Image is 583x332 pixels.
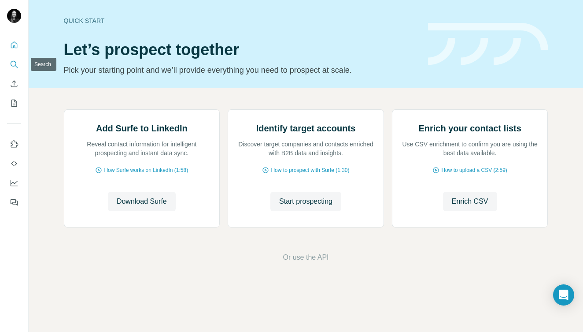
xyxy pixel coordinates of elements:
[279,196,332,207] span: Start prospecting
[7,37,21,53] button: Quick start
[7,175,21,191] button: Dashboard
[553,284,574,306] div: Open Intercom Messenger
[7,76,21,92] button: Enrich CSV
[428,23,548,66] img: banner
[418,122,521,134] h2: Enrich your contact lists
[283,252,328,263] button: Or use the API
[443,192,497,211] button: Enrich CSV
[64,16,417,25] div: Quick start
[108,192,176,211] button: Download Surfe
[270,192,341,211] button: Start prospecting
[96,122,188,134] h2: Add Surfe to LinkedIn
[7,136,21,152] button: Use Surfe on LinkedIn
[117,196,167,207] span: Download Surfe
[7,194,21,210] button: Feedback
[7,156,21,172] button: Use Surfe API
[73,140,211,157] p: Reveal contact information for intelligent prospecting and instant data sync.
[104,166,188,174] span: How Surfe works on LinkedIn (1:58)
[7,9,21,23] img: Avatar
[441,166,507,174] span: How to upload a CSV (2:59)
[256,122,356,134] h2: Identify target accounts
[271,166,349,174] span: How to prospect with Surfe (1:30)
[237,140,375,157] p: Discover target companies and contacts enriched with B2B data and insights.
[401,140,539,157] p: Use CSV enrichment to confirm you are using the best data available.
[64,41,417,59] h1: Let’s prospect together
[452,196,488,207] span: Enrich CSV
[64,64,417,76] p: Pick your starting point and we’ll provide everything you need to prospect at scale.
[7,56,21,72] button: Search
[7,95,21,111] button: My lists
